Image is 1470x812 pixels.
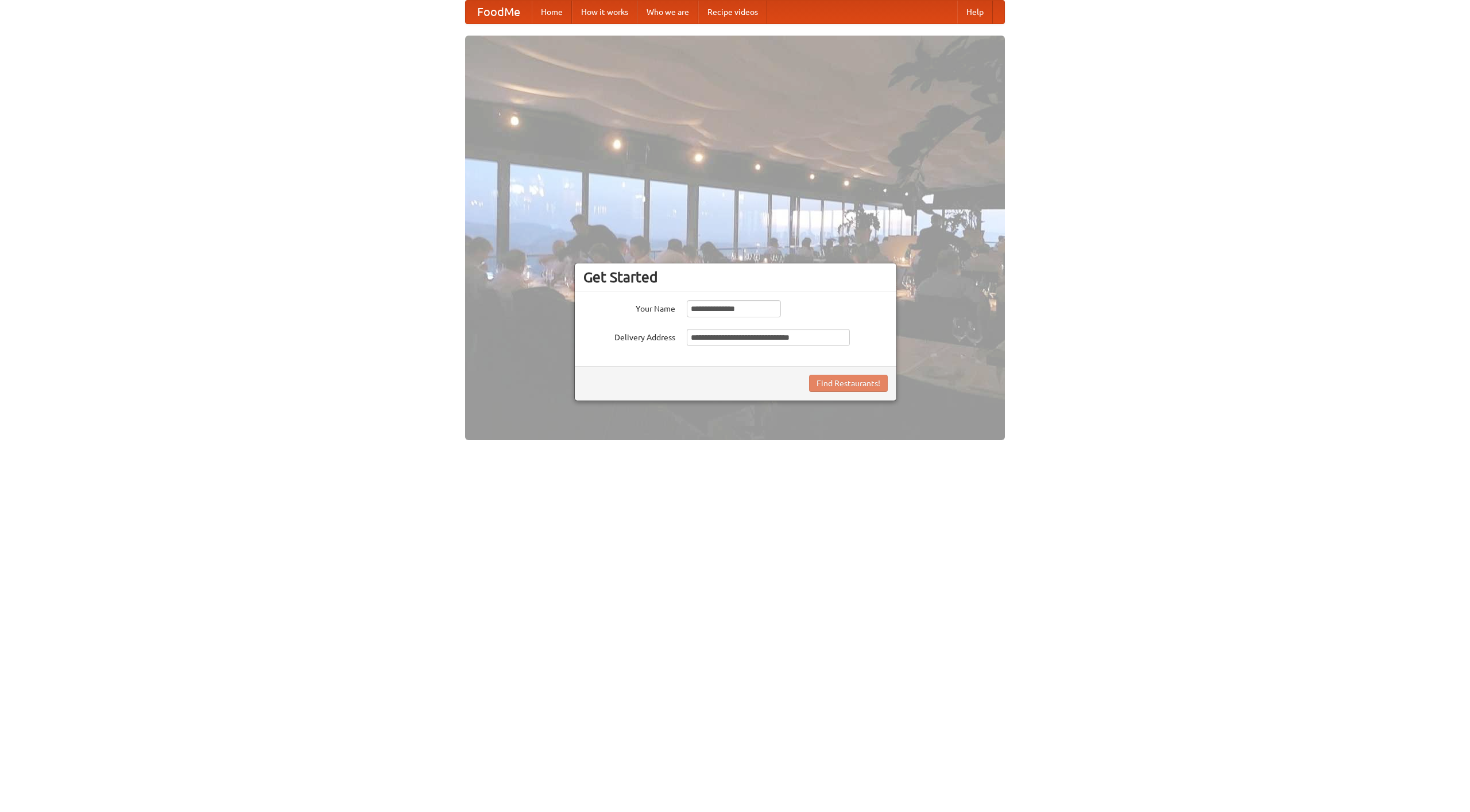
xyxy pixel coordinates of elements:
a: Who we are [637,1,698,24]
a: FoodMe [466,1,532,24]
a: Help [957,1,993,24]
a: How it works [572,1,637,24]
button: Find Restaurants! [809,375,888,392]
label: Your Name [583,300,675,314]
label: Delivery Address [583,329,675,343]
a: Home [532,1,572,24]
h3: Get Started [583,269,888,286]
a: Recipe videos [698,1,767,24]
